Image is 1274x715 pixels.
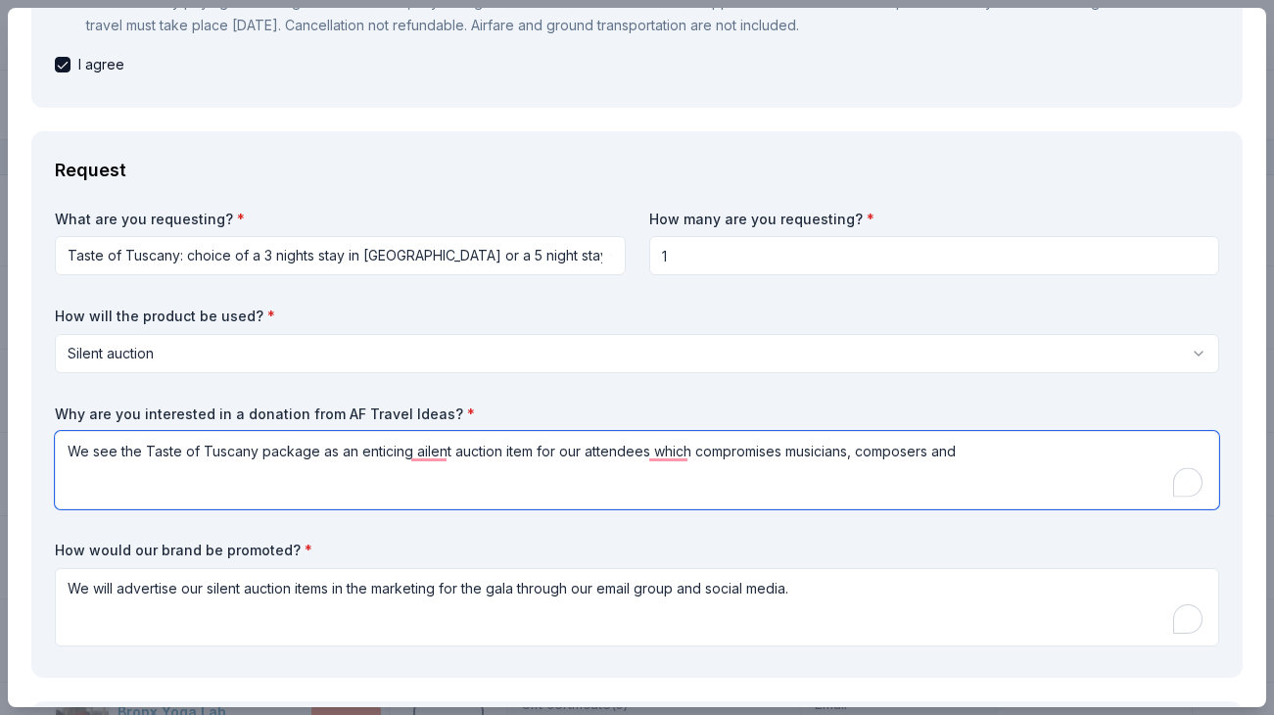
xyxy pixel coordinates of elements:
[78,53,124,76] span: I agree
[55,568,1219,646] textarea: To enrich screen reader interactions, please activate Accessibility in Grammarly extension settings
[55,155,1219,186] div: Request
[55,431,1219,509] textarea: To enrich screen reader interactions, please activate Accessibility in Grammarly extension settings
[55,210,626,229] label: What are you requesting?
[55,405,1219,424] label: Why are you interested in a donation from AF Travel Ideas?
[55,307,1219,326] label: How will the product be used?
[649,210,1220,229] label: How many are you requesting?
[55,541,1219,560] label: How would our brand be promoted?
